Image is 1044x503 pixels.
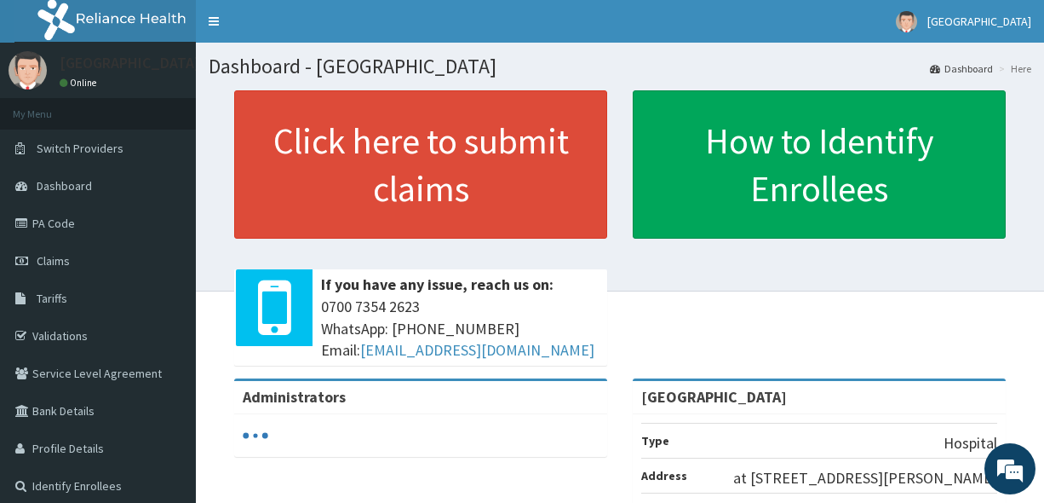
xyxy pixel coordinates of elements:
[37,253,70,269] span: Claims
[944,432,997,454] p: Hospital
[896,11,917,32] img: User Image
[37,178,92,194] span: Dashboard
[60,77,100,89] a: Online
[243,387,346,407] b: Administrators
[360,340,594,360] a: [EMAIL_ADDRESS][DOMAIN_NAME]
[633,90,1006,239] a: How to Identify Enrollees
[927,14,1031,29] span: [GEOGRAPHIC_DATA]
[641,433,669,448] b: Type
[209,55,1031,78] h1: Dashboard - [GEOGRAPHIC_DATA]
[733,467,997,489] p: at [STREET_ADDRESS][PERSON_NAME]
[321,275,554,294] b: If you have any issue, reach us on:
[641,468,687,483] b: Address
[930,61,993,76] a: Dashboard
[641,387,787,407] strong: [GEOGRAPHIC_DATA]
[9,51,47,90] img: User Image
[321,296,599,361] span: 0700 7354 2623 WhatsApp: [PHONE_NUMBER] Email:
[995,61,1031,76] li: Here
[60,55,200,71] p: [GEOGRAPHIC_DATA]
[37,291,67,306] span: Tariffs
[243,423,268,448] svg: audio-loading
[234,90,607,239] a: Click here to submit claims
[37,141,123,156] span: Switch Providers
